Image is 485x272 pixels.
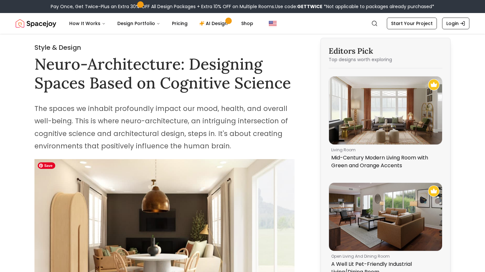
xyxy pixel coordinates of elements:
[64,17,111,30] button: How It Works
[329,76,442,172] a: Mid-Century Modern Living Room with Green and Orange AccentsRecommended Spacejoy Design - Mid-Cen...
[236,17,258,30] a: Shop
[269,20,277,27] img: United States
[16,17,56,30] a: Spacejoy
[331,254,437,259] p: open living and dining room
[34,104,288,150] span: The spaces we inhabit profoundly impact our mood, health, and overall well-being. This is where n...
[112,17,165,30] button: Design Portfolio
[34,43,304,52] h2: Style & Design
[322,3,434,10] span: *Not applicable to packages already purchased*
[38,162,55,169] span: Save
[387,18,437,29] a: Start Your Project
[428,185,439,197] img: Recommended Spacejoy Design - A Well Lit Pet-Friendly Industrial Living/Dining Room
[64,17,258,30] nav: Main
[329,56,442,63] p: Top designs worth exploring
[329,183,442,251] img: A Well Lit Pet-Friendly Industrial Living/Dining Room
[275,3,322,10] span: Use code:
[331,147,437,153] p: living room
[16,17,56,30] img: Spacejoy Logo
[34,55,304,92] h1: Neuro-Architecture: Designing Spaces Based on Cognitive Science
[16,13,469,34] nav: Global
[331,154,437,170] p: Mid-Century Modern Living Room with Green and Orange Accents
[428,79,439,90] img: Recommended Spacejoy Design - Mid-Century Modern Living Room with Green and Orange Accents
[329,76,442,144] img: Mid-Century Modern Living Room with Green and Orange Accents
[297,3,322,10] b: GETTWICE
[167,17,193,30] a: Pricing
[329,46,442,56] h3: Editors Pick
[442,18,469,29] a: Login
[194,17,235,30] a: AI Design
[51,3,434,10] div: Pay Once, Get Twice-Plus an Extra 30% OFF All Design Packages + Extra 10% OFF on Multiple Rooms.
